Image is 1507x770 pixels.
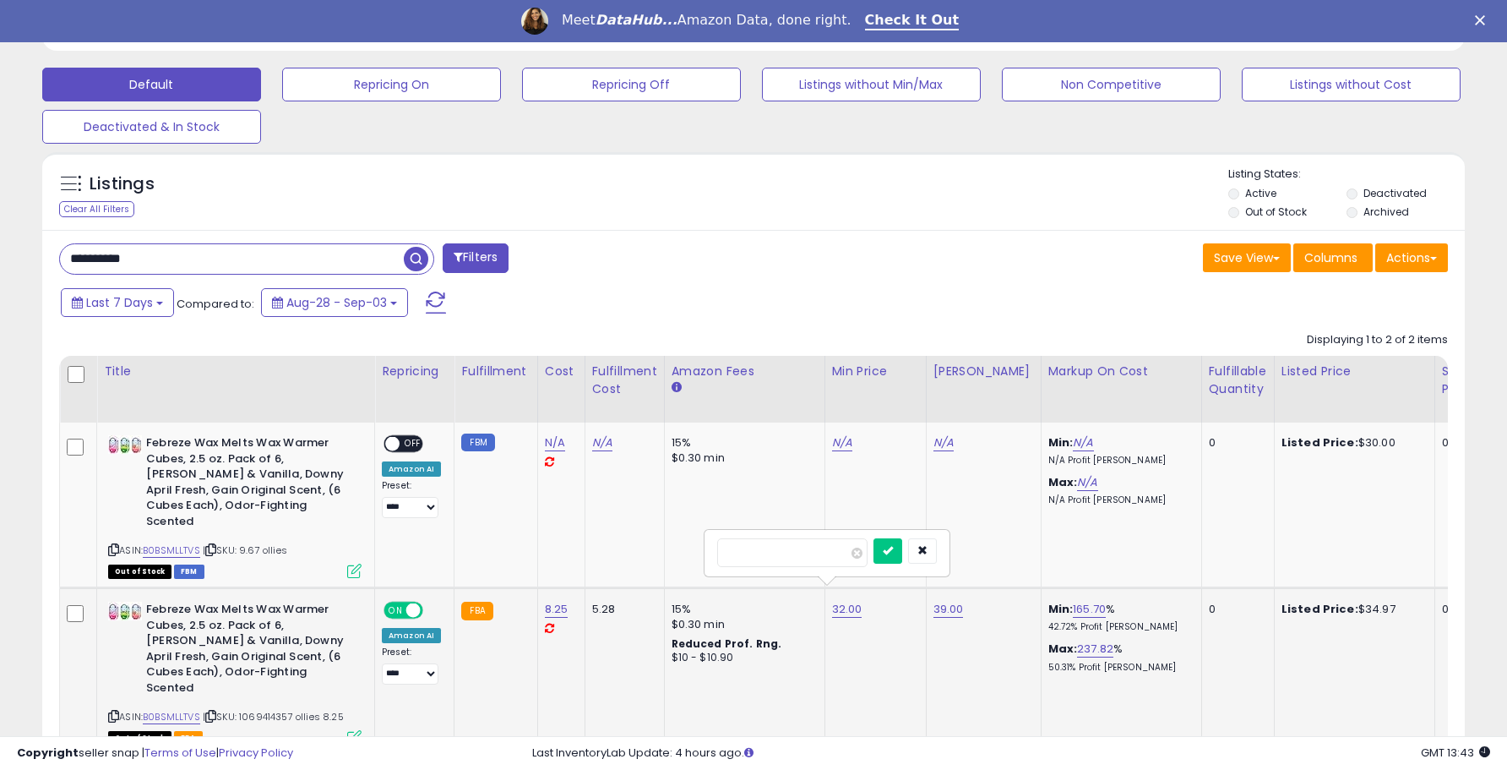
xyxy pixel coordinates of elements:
[17,745,293,762] div: seller snap | |
[1442,602,1470,617] div: 0.00
[1048,363,1194,380] div: Markup on Cost
[286,294,387,311] span: Aug-28 - Sep-03
[933,434,954,451] a: N/A
[832,363,919,380] div: Min Price
[1307,332,1448,348] div: Displaying 1 to 2 of 2 items
[61,288,174,317] button: Last 7 Days
[143,543,200,558] a: B0BSMLLTVS
[1363,186,1427,200] label: Deactivated
[1209,363,1267,398] div: Fulfillable Quantity
[400,437,427,451] span: OFF
[933,363,1034,380] div: [PERSON_NAME]
[42,110,261,144] button: Deactivated & In Stock
[1228,167,1465,183] p: Listing States:
[143,710,200,724] a: B0BSMLLTVS
[282,68,501,101] button: Repricing On
[522,68,741,101] button: Repricing Off
[672,451,812,466] div: $0.30 min
[1203,243,1291,272] button: Save View
[1281,601,1358,617] b: Listed Price:
[1475,15,1492,25] div: Close
[672,651,812,665] div: $10 - $10.90
[532,745,1490,762] div: Last InventoryLab Update: 4 hours ago.
[1304,249,1357,266] span: Columns
[174,565,204,579] span: FBM
[1245,205,1307,219] label: Out of Stock
[382,480,441,518] div: Preset:
[592,434,612,451] a: N/A
[865,12,960,30] a: Check It Out
[108,602,142,620] img: 51i4E5e3GLL._SL40_.jpg
[545,363,578,380] div: Cost
[1281,363,1428,380] div: Listed Price
[1209,435,1261,451] div: 0
[672,636,782,651] b: Reduced Prof. Rng.
[203,710,344,724] span: | SKU: 1069414357 ollies 8.25
[108,565,171,579] span: All listings that are currently out of stock and unavailable for purchase on Amazon
[443,243,509,273] button: Filters
[762,68,981,101] button: Listings without Min/Max
[1041,356,1201,423] th: The percentage added to the cost of goods (COGS) that forms the calculator for Min & Max prices.
[1048,494,1189,506] p: N/A Profit [PERSON_NAME]
[203,543,287,557] span: | SKU: 9.67 ollies
[59,201,134,217] div: Clear All Filters
[1209,602,1261,617] div: 0
[1048,602,1189,633] div: %
[17,745,79,761] strong: Copyright
[1245,186,1276,200] label: Active
[219,745,293,761] a: Privacy Policy
[144,745,216,761] a: Terms of Use
[592,602,651,617] div: 5.28
[1048,455,1189,467] p: N/A Profit [PERSON_NAME]
[1002,68,1221,101] button: Non Competitive
[1048,642,1189,673] div: %
[1077,474,1097,491] a: N/A
[1077,641,1113,658] a: 237.82
[42,68,261,101] button: Default
[832,434,852,451] a: N/A
[382,363,447,380] div: Repricing
[562,12,851,29] div: Meet Amazon Data, done right.
[382,647,441,685] div: Preset:
[1442,435,1470,451] div: 0.00
[86,294,153,311] span: Last 7 Days
[1073,601,1106,618] a: 165.70
[421,603,448,618] span: OFF
[672,363,818,380] div: Amazon Fees
[1073,434,1093,451] a: N/A
[108,435,142,454] img: 51i4E5e3GLL._SL40_.jpg
[108,435,362,576] div: ASIN:
[1242,68,1461,101] button: Listings without Cost
[832,601,862,618] a: 32.00
[382,628,441,643] div: Amazon AI
[146,435,351,533] b: Febreze Wax Melts Wax Warmer Cubes, 2.5 oz. Pack of 6, [PERSON_NAME] & Vanilla, Downy April Fresh...
[177,296,254,312] span: Compared to:
[146,602,351,700] b: Febreze Wax Melts Wax Warmer Cubes, 2.5 oz. Pack of 6, [PERSON_NAME] & Vanilla, Downy April Fresh...
[592,363,657,398] div: Fulfillment Cost
[1363,205,1409,219] label: Archived
[461,363,530,380] div: Fulfillment
[385,603,406,618] span: ON
[1293,243,1373,272] button: Columns
[1281,434,1358,451] b: Listed Price:
[382,461,441,477] div: Amazon AI
[1281,435,1422,451] div: $30.00
[90,172,155,196] h5: Listings
[545,601,569,618] a: 8.25
[1048,434,1074,451] b: Min:
[261,288,408,317] button: Aug-28 - Sep-03
[1048,662,1189,674] p: 50.31% Profit [PERSON_NAME]
[104,363,367,380] div: Title
[461,602,492,620] small: FBA
[545,434,565,451] a: N/A
[461,434,494,451] small: FBM
[1421,745,1490,761] span: 2025-09-11 13:43 GMT
[596,12,677,28] i: DataHub...
[672,435,812,451] div: 15%
[1442,363,1476,398] div: Ship Price
[672,380,682,396] small: Amazon Fees.
[1048,621,1189,633] p: 42.72% Profit [PERSON_NAME]
[672,602,812,617] div: 15%
[521,8,548,35] img: Profile image for Georgie
[1048,474,1078,490] b: Max:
